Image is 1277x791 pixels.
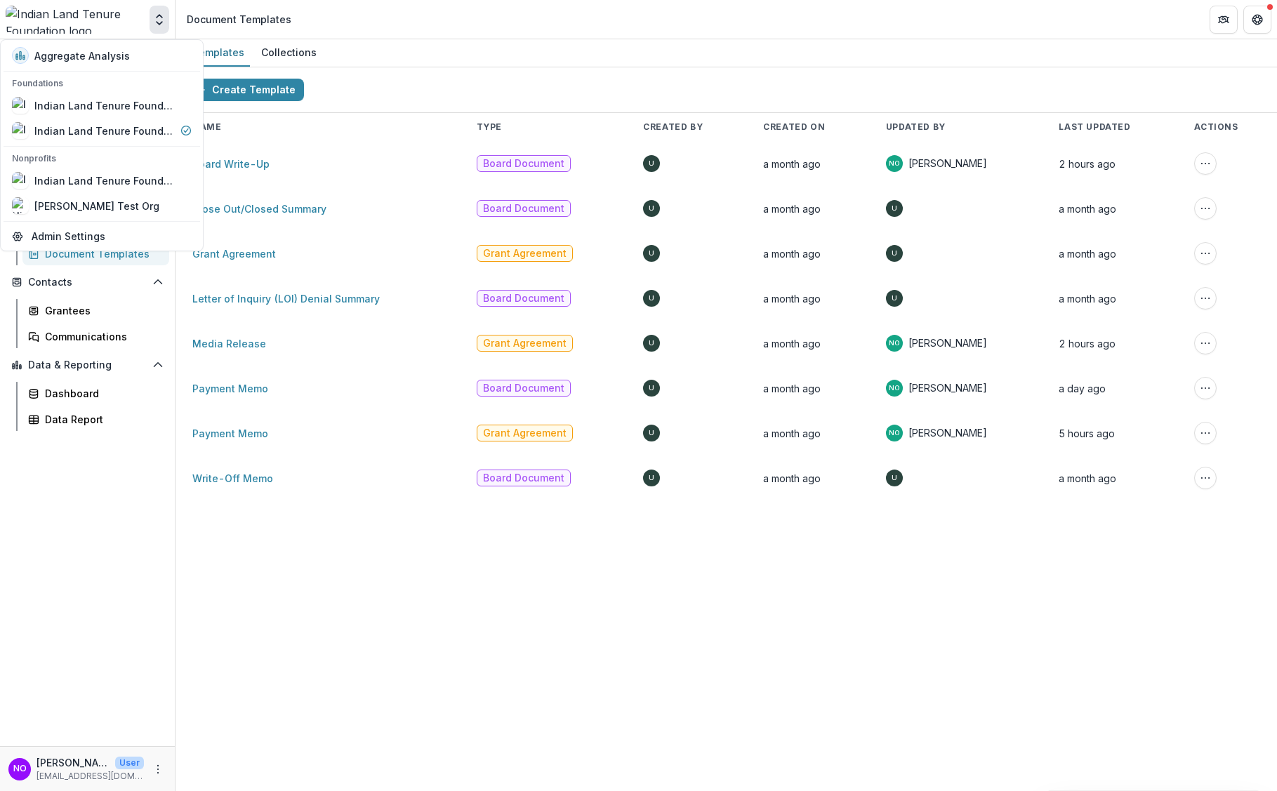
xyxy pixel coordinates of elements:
[1243,6,1271,34] button: Get Help
[37,755,110,770] p: [PERSON_NAME]
[649,430,654,437] div: Unknown
[892,250,897,257] div: Unknown
[483,203,564,215] span: Board Document
[192,383,268,394] a: Payment Memo
[626,113,746,141] th: Created By
[460,113,627,141] th: Type
[45,386,158,401] div: Dashboard
[763,338,821,350] span: a month ago
[889,160,899,167] div: Nicole Olson
[45,246,158,261] div: Document Templates
[22,299,169,322] a: Grantees
[1194,197,1217,220] button: More Action
[908,426,987,440] span: [PERSON_NAME]
[649,295,654,302] div: Unknown
[746,113,869,141] th: Created On
[192,427,268,439] a: Payment Memo
[1059,338,1116,350] span: 2 hours ago
[1194,332,1217,354] button: More Action
[187,79,304,101] button: Create Template
[908,381,987,395] span: [PERSON_NAME]
[763,248,821,260] span: a month ago
[187,42,250,62] div: Templates
[1194,467,1217,489] button: More Action
[889,385,899,392] div: Nicole Olson
[1059,293,1116,305] span: a month ago
[763,203,821,215] span: a month ago
[649,160,654,167] div: Unknown
[1210,6,1238,34] button: Partners
[483,248,567,260] span: Grant Agreement
[892,205,897,212] div: Unknown
[763,383,821,394] span: a month ago
[192,338,266,350] a: Media Release
[187,39,250,67] a: Templates
[483,338,567,350] span: Grant Agreement
[1059,383,1106,394] span: a day ago
[908,336,987,350] span: [PERSON_NAME]
[763,472,821,484] span: a month ago
[1194,152,1217,175] button: More Action
[6,271,169,293] button: Open Contacts
[192,158,270,170] a: Board Write-Up
[1177,113,1277,141] th: Actions
[256,39,322,67] a: Collections
[763,293,821,305] span: a month ago
[483,427,567,439] span: Grant Agreement
[6,354,169,376] button: Open Data & Reporting
[763,158,821,170] span: a month ago
[1042,113,1177,141] th: Last Updated
[150,6,169,34] button: Open entity switcher
[649,385,654,392] div: Unknown
[256,42,322,62] div: Collections
[483,383,564,394] span: Board Document
[1059,427,1115,439] span: 5 hours ago
[1194,287,1217,310] button: More Action
[1194,422,1217,444] button: More Action
[115,757,144,769] p: User
[28,359,147,371] span: Data & Reporting
[13,764,27,773] div: Nicole Olson
[192,248,276,260] a: Grant Agreement
[181,9,297,29] nav: breadcrumb
[22,325,169,348] a: Communications
[483,293,564,305] span: Board Document
[1059,472,1116,484] span: a month ago
[483,158,564,170] span: Board Document
[649,250,654,257] div: Unknown
[192,293,380,305] a: Letter of Inquiry (LOI) Denial Summary
[45,303,158,318] div: Grantees
[45,412,158,427] div: Data Report
[1194,377,1217,399] button: More Action
[176,113,460,141] th: Name
[649,474,654,481] div: Unknown
[889,340,899,347] div: Nicole Olson
[869,113,1043,141] th: Updated By
[192,203,326,215] a: Close Out/Closed Summary
[889,430,899,437] div: Nicole Olson
[483,472,564,484] span: Board Document
[22,408,169,431] a: Data Report
[150,761,166,778] button: More
[22,382,169,405] a: Dashboard
[908,157,987,171] span: [PERSON_NAME]
[649,340,654,347] div: Unknown
[649,205,654,212] div: Unknown
[37,770,144,783] p: [EMAIL_ADDRESS][DOMAIN_NAME]
[192,472,273,484] a: Write-Off Memo
[187,12,291,27] div: Document Templates
[28,277,147,288] span: Contacts
[45,329,158,344] div: Communications
[22,242,169,265] a: Document Templates
[6,6,144,34] img: Indian Land Tenure Foundation logo
[892,295,897,302] div: Unknown
[1194,242,1217,265] button: More Action
[763,427,821,439] span: a month ago
[1059,248,1116,260] span: a month ago
[892,474,897,481] div: Unknown
[1059,158,1116,170] span: 2 hours ago
[1059,203,1116,215] span: a month ago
